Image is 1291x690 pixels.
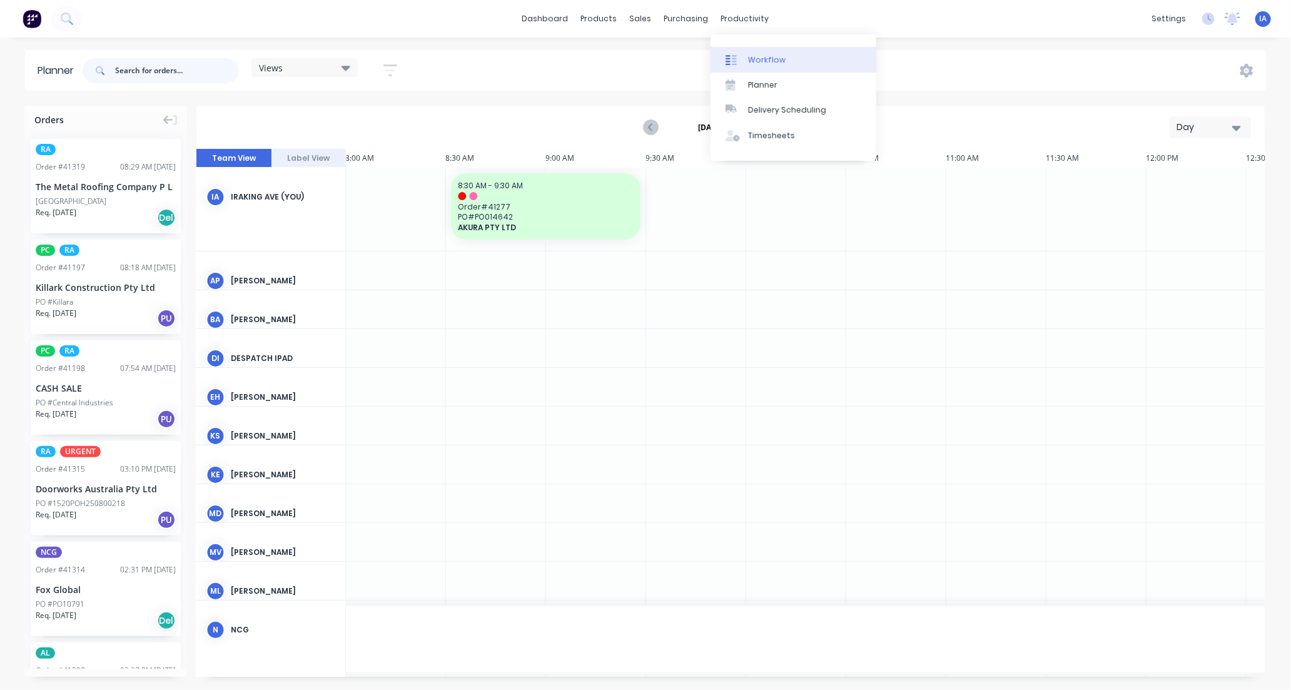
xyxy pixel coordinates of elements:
[206,271,225,290] div: AP
[120,665,176,676] div: 02:27 PM [DATE]
[206,388,225,407] div: EH
[36,345,55,357] span: PC
[157,611,176,630] div: Del
[36,297,73,308] div: PO #Killara
[36,610,76,621] span: Req. [DATE]
[748,104,826,116] div: Delivery Scheduling
[644,119,659,135] button: Previous page
[458,180,524,191] span: 8:30 AM - 9:30 AM
[458,212,634,221] span: PO # PO014642
[1170,116,1251,138] button: Day
[206,543,225,562] div: MV
[346,149,446,168] div: 8:00 AM
[1177,121,1234,134] div: Day
[546,149,646,168] div: 9:00 AM
[36,262,85,273] div: Order # 41197
[157,510,176,529] div: PU
[446,149,546,168] div: 8:30 AM
[231,547,336,558] div: [PERSON_NAME]
[946,149,1046,168] div: 11:00 AM
[231,314,336,325] div: [PERSON_NAME]
[115,58,239,83] input: Search for orders...
[157,208,176,227] div: Del
[23,9,41,28] img: Factory
[231,191,336,203] div: Iraking Ave (You)
[646,149,746,168] div: 9:30 AM
[271,149,347,168] button: Label View
[36,196,106,207] div: [GEOGRAPHIC_DATA]
[120,262,176,273] div: 08:18 AM [DATE]
[458,223,616,232] span: AKURA PTY LTD
[846,149,946,168] div: 10:30 AM
[1046,149,1147,168] div: 11:30 AM
[36,308,76,319] span: Req. [DATE]
[59,345,79,357] span: RA
[36,482,176,495] div: Doorworks Australia Pty Ltd
[120,464,176,475] div: 03:10 PM [DATE]
[711,98,876,123] a: Delivery Scheduling
[715,9,776,28] div: productivity
[36,547,62,558] span: NCG
[516,9,575,28] a: dashboard
[698,122,723,133] strong: [DATE]
[59,245,79,256] span: RA
[120,564,176,576] div: 02:31 PM [DATE]
[36,207,76,218] span: Req. [DATE]
[36,599,84,610] div: PO #PO10791
[120,363,176,374] div: 07:54 AM [DATE]
[36,509,76,520] span: Req. [DATE]
[231,586,336,597] div: [PERSON_NAME]
[231,430,336,442] div: [PERSON_NAME]
[206,504,225,523] div: MD
[206,427,225,445] div: KS
[36,397,113,408] div: PO #Central Industries
[458,202,634,211] span: Order # 41277
[38,63,80,78] div: Planner
[259,61,283,74] span: Views
[36,161,85,173] div: Order # 41319
[206,465,225,484] div: KE
[231,469,336,480] div: [PERSON_NAME]
[36,245,55,256] span: PC
[711,123,876,148] a: Timesheets
[157,410,176,429] div: PU
[157,309,176,328] div: PU
[658,9,715,28] div: purchasing
[36,564,85,576] div: Order # 41314
[206,310,225,329] div: BA
[36,382,176,395] div: CASH SALE
[34,113,64,126] span: Orders
[36,408,76,420] span: Req. [DATE]
[206,621,225,639] div: N
[1145,9,1192,28] div: settings
[60,446,101,457] span: URGENT
[748,79,777,91] div: Planner
[1147,149,1247,168] div: 12:00 PM
[624,9,658,28] div: sales
[36,647,55,659] span: AL
[196,149,271,168] button: Team View
[206,582,225,601] div: ML
[36,281,176,294] div: Killark Construction Pty Ltd
[231,353,336,364] div: Despatch Ipad
[575,9,624,28] div: products
[748,54,786,66] div: Workflow
[36,180,176,193] div: The Metal Roofing Company P L
[36,464,85,475] div: Order # 41315
[36,363,85,374] div: Order # 41198
[711,73,876,98] a: Planner
[36,498,125,509] div: PO #1520POH250800218
[120,161,176,173] div: 08:29 AM [DATE]
[206,349,225,368] div: DI
[36,144,56,155] span: RA
[206,188,225,206] div: IA
[36,583,176,596] div: Fox Global
[231,275,336,287] div: [PERSON_NAME]
[36,446,56,457] span: RA
[1260,13,1267,24] span: IA
[711,47,876,72] a: Workflow
[231,508,336,519] div: [PERSON_NAME]
[748,130,795,141] div: Timesheets
[36,665,85,676] div: Order # 41308
[231,624,336,636] div: NCG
